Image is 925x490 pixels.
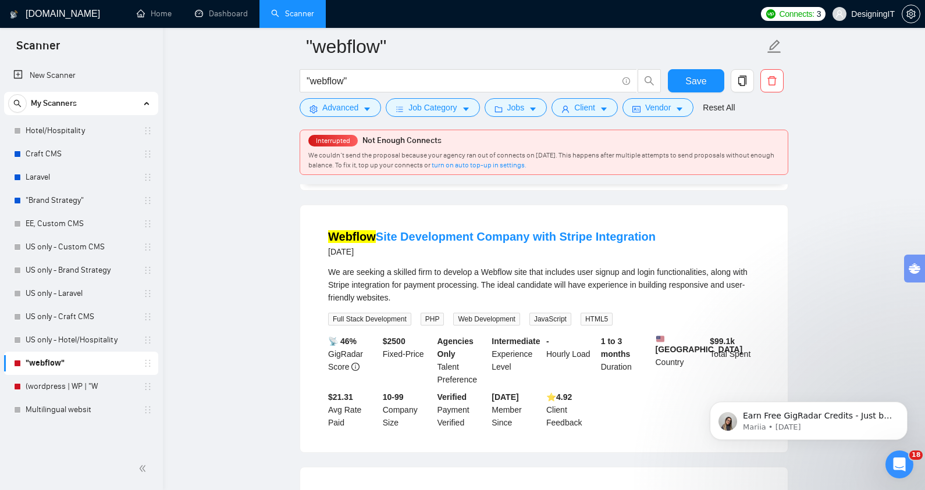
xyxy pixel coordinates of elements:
button: Send a message… [200,376,218,395]
div: Avg Rate Paid [326,391,380,429]
img: logo [10,5,18,24]
span: info-circle [351,363,360,371]
a: Hotel/Hospitality [26,119,136,142]
b: Verified [437,392,467,402]
b: - [546,337,549,346]
img: 🇺🇸 [656,335,664,343]
span: copy [731,76,753,86]
div: Country [653,335,708,386]
div: That said, you can absolutely work in a curated, manual way without relying on AutoBidder. To do ... [19,133,182,258]
a: Craft CMS [26,142,136,166]
span: Web Development [453,313,520,326]
a: Multilingual websit [26,398,136,421]
div: Payment Verified [435,391,490,429]
span: double-left [138,463,150,474]
span: holder [143,312,152,321]
button: delete [760,69,784,92]
div: Total Spent [707,335,762,386]
b: $ 99.1k [710,337,735,346]
span: holder [143,382,152,391]
button: search [8,94,27,113]
span: holder [143,266,152,275]
span: user [835,10,844,18]
span: setting [309,105,318,113]
div: Member Since [489,391,544,429]
span: idcard [632,105,641,113]
div: Talent Preference [435,335,490,386]
span: holder [143,242,152,252]
span: 3 [817,8,821,20]
span: info-circle [622,77,630,85]
button: idcardVendorcaret-down [622,98,693,117]
b: 1 to 3 months [601,337,631,359]
b: [DATE] [492,392,518,402]
a: (wordpress | WP | "W [26,375,136,398]
span: JavaScript [529,313,571,326]
span: edit [767,39,782,54]
button: Gif picker [37,381,46,390]
b: ⭐️ 4.92 [546,392,572,402]
textarea: Message… [10,356,223,376]
b: Intermediate [492,337,540,346]
a: US only - Hotel/Hospitality [26,328,136,352]
span: caret-down [363,105,371,113]
div: Hourly Load [544,335,599,386]
div: Close [204,5,225,26]
b: $21.31 [328,392,353,402]
a: US only - Brand Strategy [26,259,136,282]
div: We are seeking a skilled firm to develop a Webflow site that includes user signup and login funct... [328,266,760,304]
img: Profile image for Nazar [33,6,52,25]
button: copy [731,69,754,92]
button: settingAdvancedcaret-down [300,98,381,117]
div: [DATE] [328,245,656,259]
li: My Scanners [4,92,158,421]
a: "webflow" [26,352,136,375]
button: barsJob Categorycaret-down [386,98,479,117]
a: homeHome [137,9,172,19]
div: Client Feedback [544,391,599,429]
mark: Webflow [328,230,376,243]
span: holder [143,126,152,135]
button: folderJobscaret-down [485,98,547,117]
span: holder [143,149,152,159]
iframe: Intercom live chat [885,450,913,478]
a: Reset All [703,101,735,114]
a: New Scanner [13,64,149,87]
span: Connects: [779,8,814,20]
span: user [561,105,570,113]
a: EE, Custom CMS [26,212,136,235]
div: Duration [599,335,653,386]
iframe: Intercom notifications message [692,377,925,459]
span: holder [143,173,152,182]
span: caret-down [600,105,608,113]
button: Save [668,69,724,92]
span: Advanced [322,101,358,114]
button: search [638,69,661,92]
span: Scanner [7,37,69,62]
div: Experience Level [489,335,544,386]
span: Vendor [645,101,671,114]
span: holder [143,405,152,414]
span: search [638,76,660,86]
button: Upload attachment [55,381,65,390]
a: searchScanner [271,9,314,19]
a: dashboardDashboard [195,9,248,19]
p: Message from Mariia, sent 4w ago [51,45,201,55]
span: Client [574,101,595,114]
a: WebflowSite Development Company with Stripe Integration [328,230,656,243]
span: holder [143,335,152,345]
b: $ 2500 [383,337,405,346]
span: holder [143,219,152,228]
button: go back [8,5,30,27]
span: caret-down [529,105,537,113]
span: caret-down [675,105,684,113]
span: bars [396,105,404,113]
button: Emoji picker [18,381,27,390]
b: Agencies Only [437,337,474,359]
input: Scanner name... [306,32,764,61]
a: setting [902,9,920,19]
span: Save [685,74,706,88]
